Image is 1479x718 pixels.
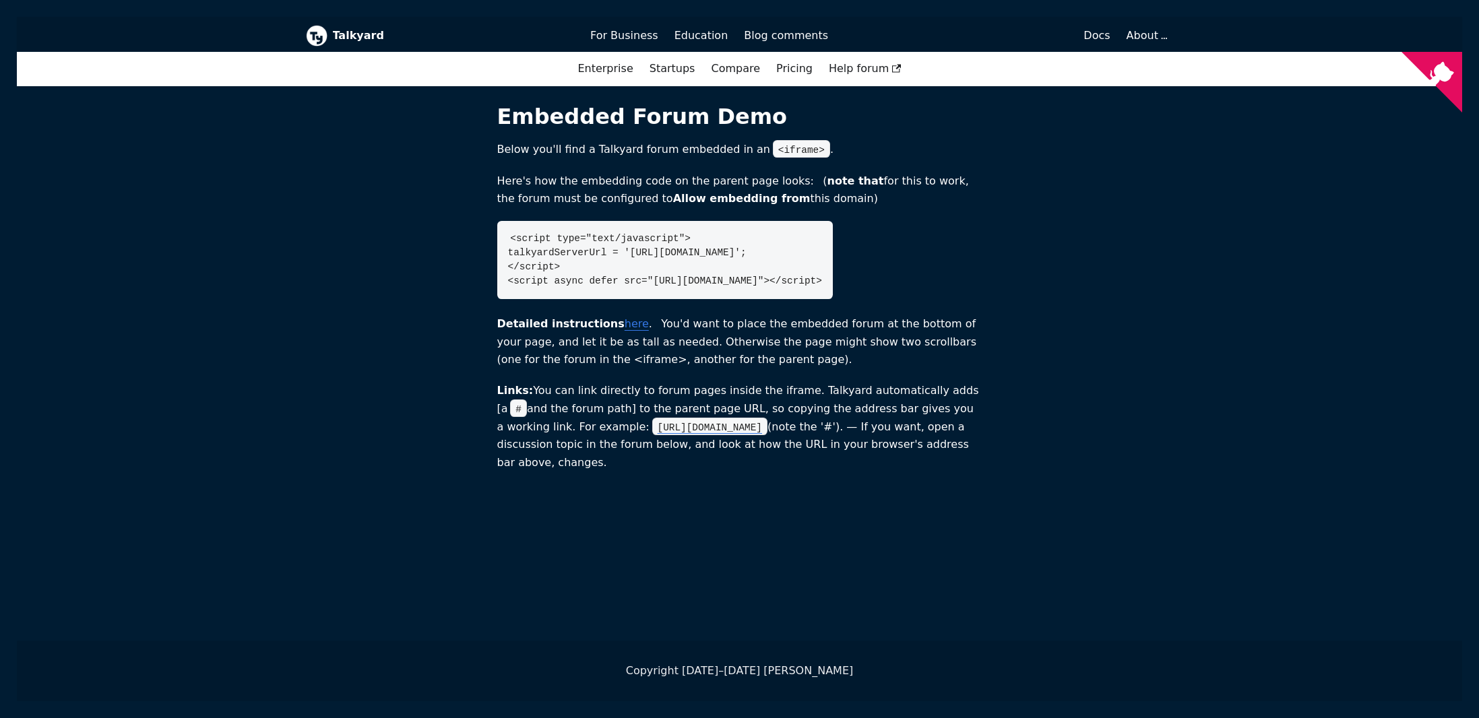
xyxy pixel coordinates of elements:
a: Docs [836,24,1119,47]
code: <iframe> [773,140,830,158]
span: Education [674,29,728,42]
a: Compare [711,62,760,75]
a: [URL][DOMAIN_NAME] [650,420,767,433]
b: Links: [497,384,534,397]
b: note that [827,174,884,187]
b: Allow embedding from [673,192,811,205]
a: Pricing [768,57,821,80]
a: Education [666,24,736,47]
code: # [510,399,527,417]
img: Talkyard logo [306,25,327,46]
code: [URL][DOMAIN_NAME] [652,418,767,435]
a: here [625,317,649,330]
p: . You'd want to place the embedded forum at the bottom of your page, and let it be as tall as nee... [497,315,982,368]
a: Startups [641,57,703,80]
span: Docs [1083,29,1110,42]
h1: Embedded Forum Demo [497,103,982,130]
span: Help forum [829,62,902,75]
a: Talkyard logoTalkyard [306,25,572,46]
p: Below you'll find a Talkyard forum embedded in an . [497,141,982,159]
p: You can link directly to forum pages inside the iframe. Talkyard automatically adds [a and the fo... [497,382,982,471]
a: Blog comments [736,24,836,47]
p: Here's how the embedding code on the parent page looks: ( for this to work, the forum must be con... [497,172,982,208]
span: For Business [590,29,658,42]
a: Help forum [821,57,910,80]
div: Copyright [DATE]–[DATE] [PERSON_NAME] [306,662,1174,680]
a: About [1127,29,1166,42]
span: Blog comments [744,29,828,42]
a: Enterprise [569,57,641,80]
code: <script type="text/javascript"> talkyardServerUrl = '[URL][DOMAIN_NAME]'; </script> <script async... [508,233,822,286]
b: Detailed instructions [497,317,625,330]
b: Talkyard [333,27,572,44]
a: For Business [582,24,666,47]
